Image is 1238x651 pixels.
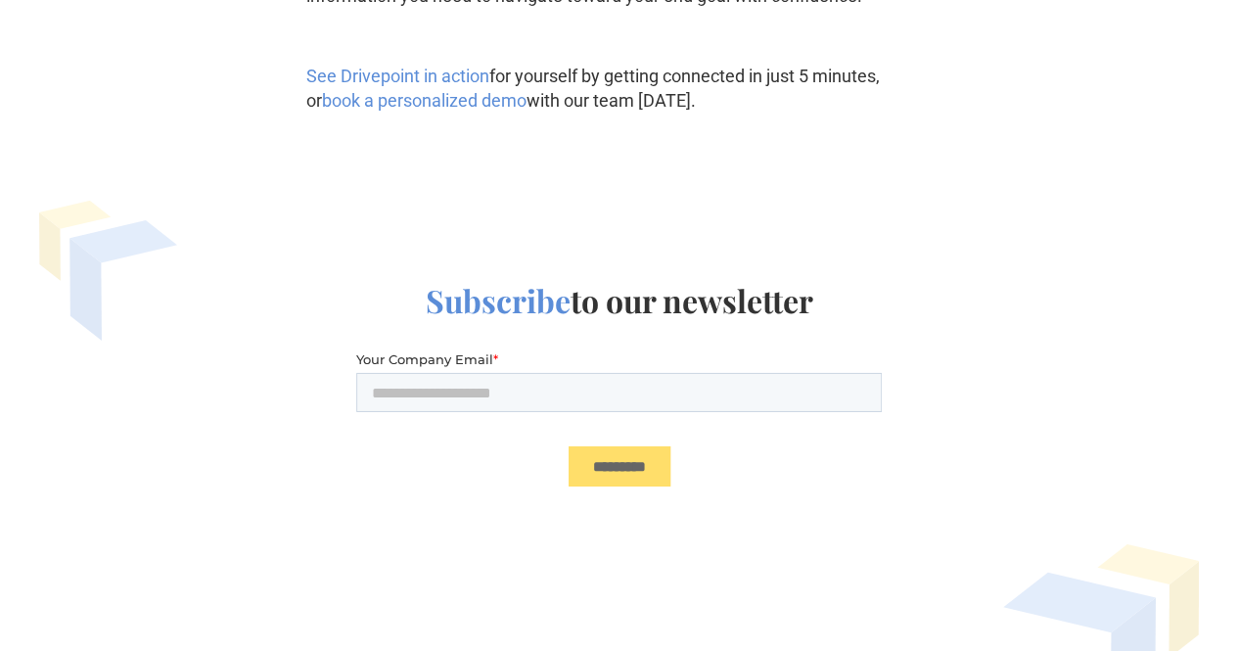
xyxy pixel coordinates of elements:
[356,349,882,502] iframe: Form 0
[306,64,933,113] p: for yourself by getting connected in just 5 minutes, or with our team [DATE].
[306,66,489,86] a: See Drivepoint in action
[322,90,527,111] a: book a personalized demo
[39,283,1199,318] h2: to our newsletter
[306,128,933,153] p: ‍
[306,23,933,48] p: ‍
[426,279,571,321] span: Subscribe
